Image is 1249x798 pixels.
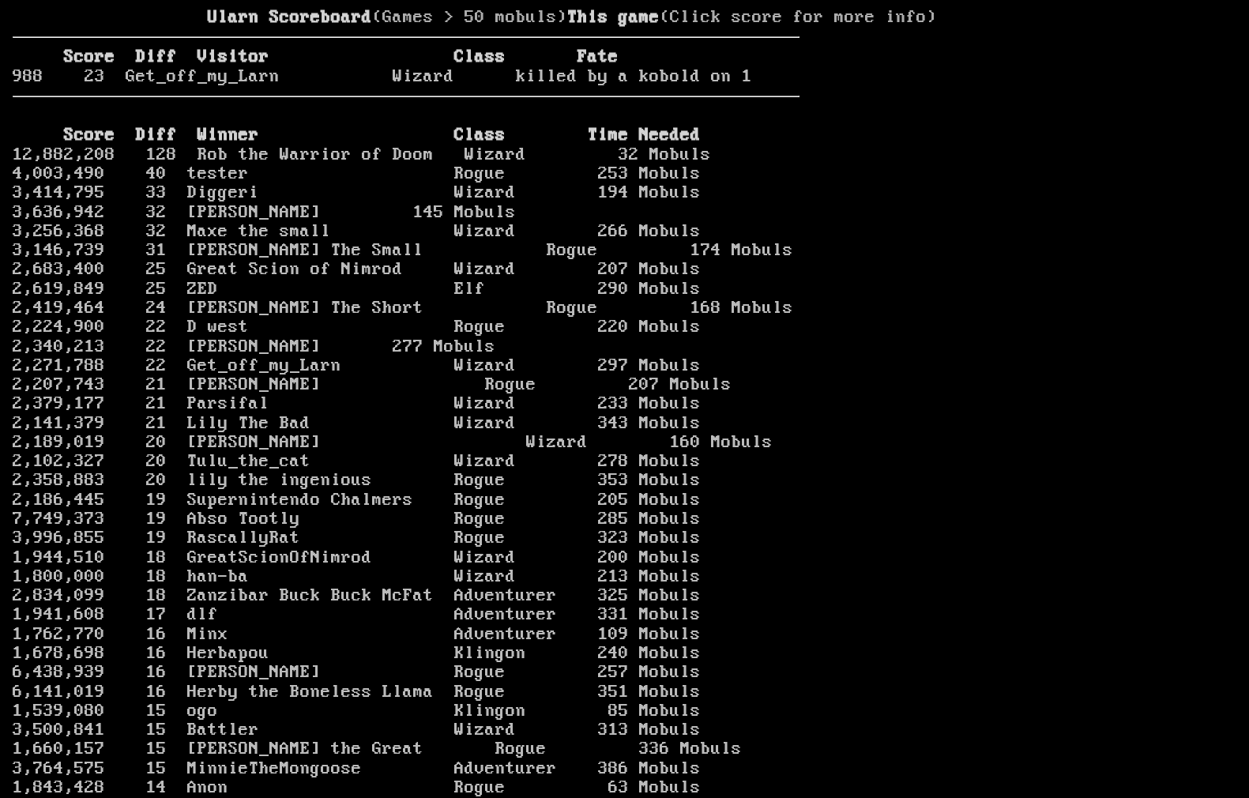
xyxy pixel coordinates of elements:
[13,663,701,682] a: 6,438,939 16 [PERSON_NAME] Rogue 257 Mobuls
[13,414,701,433] a: 2,141,379 21 Lily The Bad Wizard 343 Mobuls
[13,280,701,299] a: 2,619,849 25 ZED Elf 290 Mobuls
[208,8,372,27] b: Ularn Scoreboard
[13,8,799,758] larn: (Games > 50 mobuls) (Click score for more info) Click on a score for more information ---- Reload...
[13,375,732,394] a: 2,207,743 21 [PERSON_NAME] Rogue 207 Mobuls
[13,318,701,337] a: 2,224,900 22 D west Rogue 220 Mobuls
[13,183,701,202] a: 3,414,795 33 Diggeri Wizard 194 Mobuls
[13,299,793,318] a: 2,419,464 24 [PERSON_NAME] The Short Rogue 168 Mobuls
[13,683,701,702] a: 6,141,019 16 Herby the Boneless Llama Rogue 351 Mobuls
[13,260,701,279] a: 2,683,400 25 Great Scion of Nimrod Wizard 207 Mobuls
[13,337,495,356] a: 2,340,213 22 [PERSON_NAME] 277 Mobuls
[13,67,752,86] a: 988 23 Get_off_my_Larn Wizard killed by a kobold on 1
[13,702,701,721] a: 1,539,080 15 ogo Klingon 85 Mobuls
[13,452,701,471] a: 2,102,327 20 Tulu_the_cat Wizard 278 Mobuls
[13,471,701,490] a: 2,358,883 20 lily the ingenious Rogue 353 Mobuls
[13,586,701,605] a: 2,834,099 18 Zanzibar Buck Buck McFat Adventurer 325 Mobuls
[13,740,742,758] a: 1,660,157 15 [PERSON_NAME] the Great Rogue 336 Mobuls
[13,721,701,740] a: 3,500,841 15 Battler Wizard 313 Mobuls
[13,529,701,548] a: 3,996,855 19 RascallyRat Rogue 323 Mobuls
[13,433,773,452] a: 2,189,019 20 [PERSON_NAME] Wizard 160 Mobuls
[13,567,701,586] a: 1,800,000 18 han-ba Wizard 213 Mobuls
[13,644,701,663] a: 1,678,698 16 Herbapou Klingon 240 Mobuls
[13,164,701,183] a: 4,003,490 40 tester Rogue 253 Mobuls
[64,47,619,66] b: Score Diff Visitor Class Fate
[64,126,701,145] b: Score Diff Winner Class Time Needed
[13,491,701,510] a: 2,186,445 19 Supernintendo Chalmers Rogue 205 Mobuls
[13,625,701,644] a: 1,762,770 16 Minx Adventurer 109 Mobuls
[13,548,701,567] a: 1,944,510 18 GreatScionOfNimrod Wizard 200 Mobuls
[567,8,660,27] b: This game
[13,222,701,241] a: 3,256,368 32 Maxe the small Wizard 266 Mobuls
[13,510,701,529] a: 7,749,373 19 Abso Tootly Rogue 285 Mobuls
[13,356,701,375] a: 2,271,788 22 Get_off_my_Larn Wizard 297 Mobuls
[13,394,701,413] a: 2,379,177 21 Parsifal Wizard 233 Mobuls
[13,145,711,164] a: 12,882,208 128 Rob the Warrior of Doom Wizard 32 Mobuls
[13,605,701,624] a: 1,941,608 17 dlf Adventurer 331 Mobuls
[13,203,516,222] a: 3,636,942 32 [PERSON_NAME] 145 Mobuls
[13,241,793,260] a: 3,146,739 31 [PERSON_NAME] The Small Rogue 174 Mobuls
